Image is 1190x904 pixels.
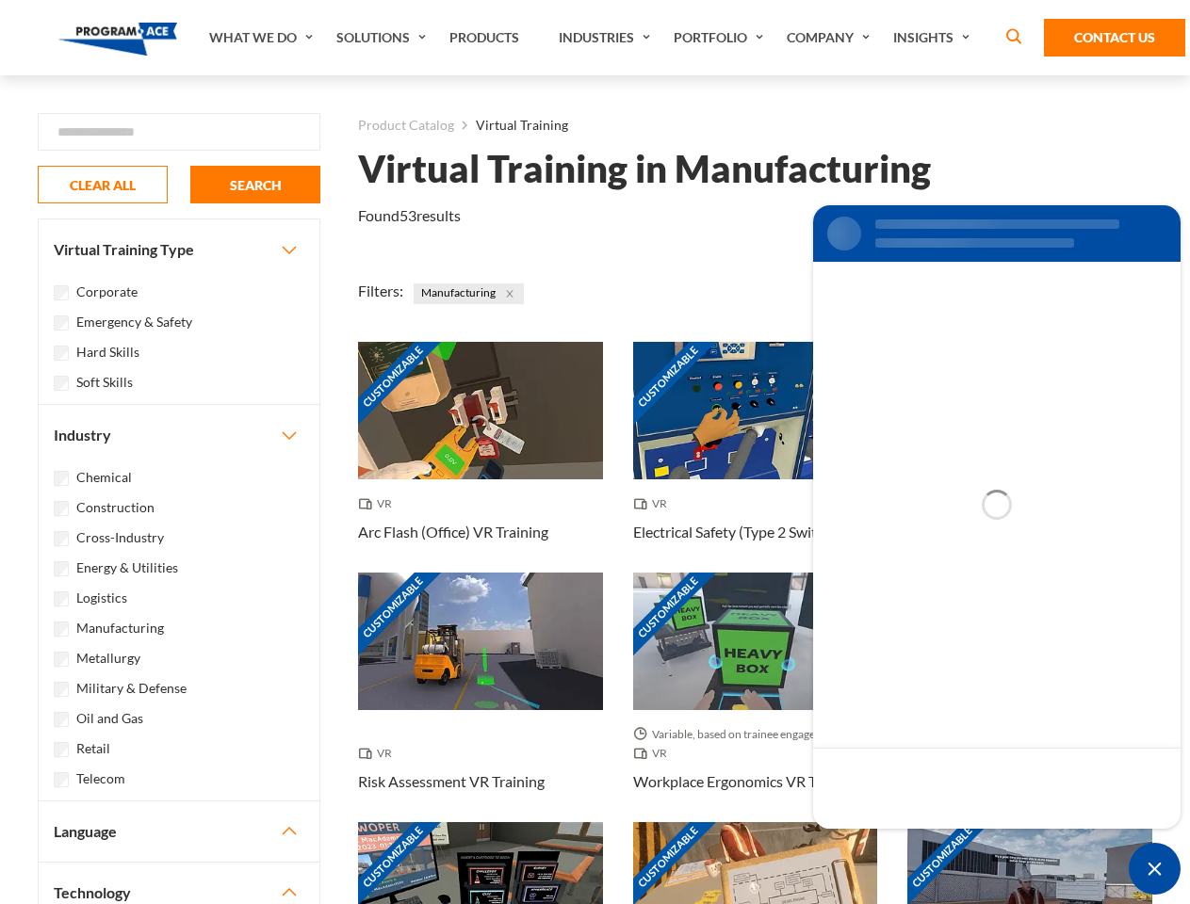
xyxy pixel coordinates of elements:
[54,561,69,576] input: Energy & Utilities
[76,768,125,789] label: Telecom
[633,725,878,744] span: Variable, based on trainee engagement with exercises.
[76,342,139,363] label: Hard Skills
[76,618,164,638] label: Manufacturing
[54,376,69,391] input: Soft Skills
[1129,843,1181,895] div: Chat Widget
[1044,19,1185,56] a: Contact Us
[633,573,878,822] a: Customizable Thumbnail - Workplace Ergonomics VR Training Variable, based on trainee engagement w...
[499,283,520,304] button: Close
[358,204,461,227] p: Found results
[54,712,69,727] input: Oil and Gas
[633,494,675,513] span: VR
[1129,843,1181,895] span: Minimize live chat window
[39,801,319,862] button: Language
[358,744,399,763] span: VR
[54,346,69,361] input: Hard Skills
[76,467,132,488] label: Chemical
[399,206,416,224] em: 53
[76,497,155,518] label: Construction
[54,772,69,787] input: Telecom
[76,282,138,302] label: Corporate
[76,527,164,548] label: Cross-Industry
[76,557,178,578] label: Energy & Utilities
[358,342,603,573] a: Customizable Thumbnail - Arc Flash (Office) VR Training VR Arc Flash (Office) VR Training
[76,372,133,393] label: Soft Skills
[76,678,187,699] label: Military & Defense
[358,494,399,513] span: VR
[58,23,178,56] img: Program-Ace
[54,315,69,331] input: Emergency & Safety
[39,405,319,465] button: Industry
[633,342,878,573] a: Customizable Thumbnail - Electrical Safety (Type 2 Switchgear) VR Training VR Electrical Safety (...
[808,201,1185,833] iframe: SalesIQ Chat Window
[54,591,69,606] input: Logistics
[76,648,140,669] label: Metallurgy
[54,652,69,667] input: Metallurgy
[38,166,168,203] button: CLEAR ALL
[39,219,319,280] button: Virtual Training Type
[358,113,454,137] a: Product Catalog
[414,283,524,304] span: Manufacturing
[633,770,861,793] h3: Workplace Ergonomics VR Training
[633,521,878,543] h3: Electrical Safety (Type 2 Switchgear) VR Training
[358,573,603,822] a: Customizable Thumbnail - Risk Assessment VR Training VR Risk Assessment VR Training
[633,744,675,763] span: VR
[358,113,1152,137] nav: breadcrumb
[54,501,69,516] input: Construction
[54,285,69,300] input: Corporate
[358,282,403,299] span: Filters:
[54,471,69,486] input: Chemical
[76,738,110,759] label: Retail
[76,708,143,729] label: Oil and Gas
[358,153,931,186] h1: Virtual Training in Manufacturing
[54,742,69,757] input: Retail
[54,682,69,697] input: Military & Defense
[54,531,69,546] input: Cross-Industry
[454,113,568,137] li: Virtual Training
[76,588,127,608] label: Logistics
[54,621,69,637] input: Manufacturing
[358,770,545,793] h3: Risk Assessment VR Training
[76,312,192,332] label: Emergency & Safety
[358,521,548,543] h3: Arc Flash (Office) VR Training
